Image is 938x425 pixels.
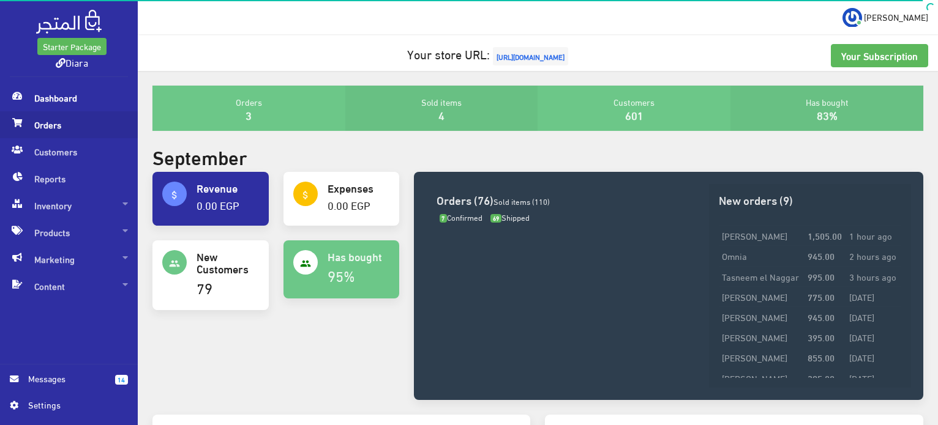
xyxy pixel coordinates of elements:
[846,307,901,327] td: [DATE]
[37,38,107,55] a: Starter Package
[438,105,445,125] a: 4
[490,214,501,223] span: 69
[10,192,128,219] span: Inventory
[864,9,928,24] span: [PERSON_NAME]
[719,347,805,368] td: [PERSON_NAME]
[169,258,180,269] i: people
[808,249,835,262] strong: 945.00
[10,246,128,273] span: Marketing
[538,86,730,131] div: Customers
[831,44,928,67] a: Your Subscription
[842,8,862,28] img: ...
[407,42,571,65] a: Your store URL:[URL][DOMAIN_NAME]
[328,262,355,288] a: 95%
[328,194,370,215] a: 0.00 EGP
[846,327,901,347] td: [DATE]
[719,226,805,246] td: [PERSON_NAME]
[846,226,901,246] td: 1 hour ago
[842,7,928,27] a: ... [PERSON_NAME]
[846,347,901,368] td: [DATE]
[300,258,311,269] i: people
[808,290,835,303] strong: 775.00
[197,182,259,194] h4: Revenue
[115,375,128,385] span: 14
[440,210,483,224] span: Confirmed
[808,330,835,344] strong: 395.00
[197,274,212,300] a: 79
[197,250,259,275] h4: New Customers
[10,219,128,246] span: Products
[197,194,239,215] a: 0.00 EGP
[440,214,448,223] span: 7
[36,10,102,34] img: .
[846,266,901,286] td: 3 hours ago
[730,86,923,131] div: Has bought
[719,286,805,306] td: [PERSON_NAME]
[817,105,838,125] a: 83%
[28,372,105,385] span: Messages
[719,194,901,205] h3: New orders (9)
[437,194,700,205] h3: Orders (76)
[152,146,247,167] h2: September
[328,182,390,194] h4: Expenses
[719,307,805,327] td: [PERSON_NAME]
[10,273,128,300] span: Content
[808,270,835,283] strong: 995.00
[625,105,643,125] a: 601
[10,138,128,165] span: Customers
[490,210,530,224] span: Shipped
[846,368,901,388] td: [DATE]
[300,190,311,201] i: attach_money
[246,105,252,125] a: 3
[10,372,128,398] a: 14 Messages
[493,194,550,209] span: Sold items (110)
[808,350,835,364] strong: 855.00
[808,371,835,385] strong: 395.00
[808,310,835,323] strong: 945.00
[328,250,390,262] h4: Has bought
[846,286,901,306] td: [DATE]
[719,327,805,347] td: [PERSON_NAME]
[719,368,805,388] td: [PERSON_NAME]
[10,84,128,111] span: Dashboard
[56,53,88,71] a: Diara
[169,190,180,201] i: attach_money
[719,246,805,266] td: Omnia
[719,266,805,286] td: Tasneem el Naggar
[10,398,128,418] a: Settings
[152,86,345,131] div: Orders
[345,86,538,131] div: Sold items
[493,47,568,65] span: [URL][DOMAIN_NAME]
[10,165,128,192] span: Reports
[846,246,901,266] td: 2 hours ago
[28,398,118,412] span: Settings
[808,229,842,242] strong: 1,505.00
[10,111,128,138] span: Orders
